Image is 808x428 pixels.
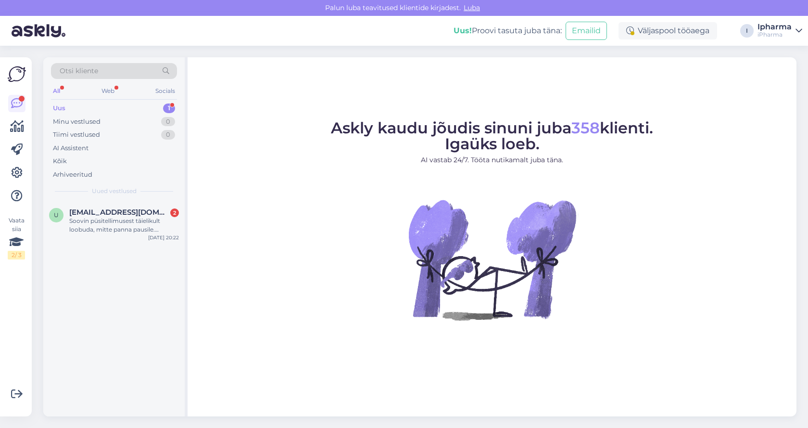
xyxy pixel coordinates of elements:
div: Ipharma [757,23,792,31]
span: Otsi kliente [60,66,98,76]
p: AI vastab 24/7. Tööta nutikamalt juba täna. [331,155,653,165]
div: Soovin püsitellimusest täielikult loobuda, mitte panna pausile. Magneesiumi ostan edaspidi siis, ... [69,217,179,234]
div: 2 / 3 [8,251,25,259]
div: [DATE] 20:22 [148,234,179,241]
div: I [740,24,754,38]
div: All [51,85,62,97]
span: Uued vestlused [92,187,137,195]
img: Askly Logo [8,65,26,83]
div: 0 [161,117,175,127]
div: Uus [53,104,65,113]
span: Luba [461,3,483,12]
div: 1 [163,104,175,113]
div: Arhiveeritud [53,170,92,180]
div: Web [100,85,116,97]
div: AI Assistent [53,143,88,153]
div: Kõik [53,156,67,166]
button: Emailid [566,22,607,40]
div: 0 [161,130,175,140]
div: Proovi tasuta juba täna: [454,25,562,37]
div: 2 [170,208,179,217]
img: No Chat active [405,173,579,346]
div: Tiimi vestlused [53,130,100,140]
div: Väljaspool tööaega [619,22,717,39]
span: Askly kaudu jõudis sinuni juba klienti. Igaüks loeb. [331,118,653,153]
div: Vaata siia [8,216,25,259]
div: Minu vestlused [53,117,101,127]
span: u [54,211,59,219]
span: ulvilaast@hot.ee [69,208,169,217]
span: 358 [571,118,600,137]
b: Uus! [454,26,472,35]
div: Socials [153,85,177,97]
a: IpharmaiPharma [757,23,802,39]
div: iPharma [757,31,792,39]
